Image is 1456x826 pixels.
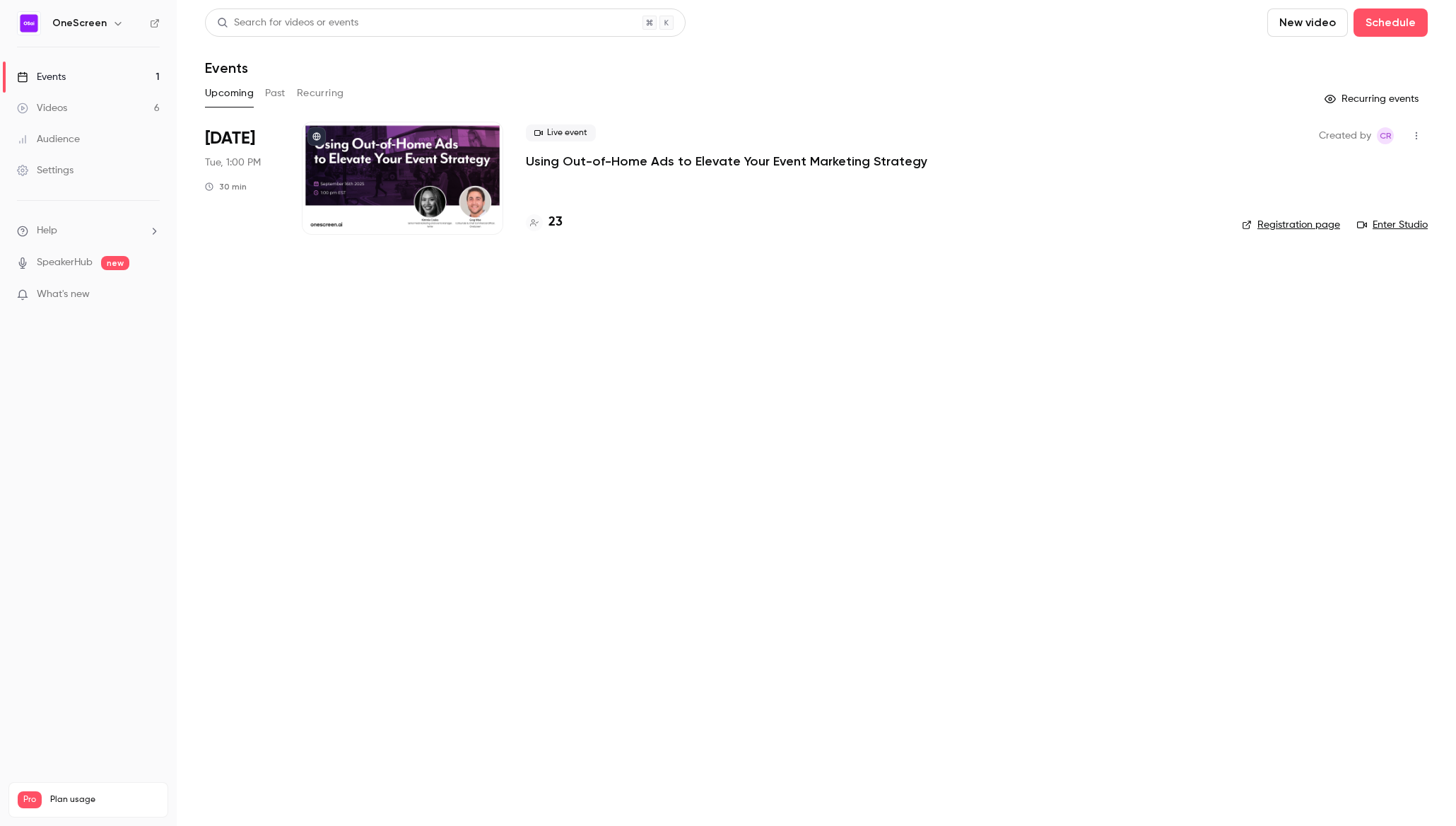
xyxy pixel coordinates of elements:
div: Audience [17,132,80,146]
span: Plan usage [50,794,159,805]
a: Using Out-of-Home Ads to Elevate Your Event Marketing Strategy [526,153,927,170]
button: Recurring events [1318,88,1428,110]
div: Videos [17,101,67,115]
div: Search for videos or events [217,16,358,30]
span: Pro [18,791,42,808]
span: CR [1380,127,1392,144]
img: OneScreen [18,12,40,35]
button: Recurring [297,82,344,105]
a: Enter Studio [1357,218,1428,232]
li: help-dropdown-opener [17,223,160,238]
div: 30 min [205,181,247,192]
span: Created by [1319,127,1371,144]
h6: OneScreen [52,16,107,30]
span: Tue, 1:00 PM [205,156,261,170]
span: Live event [526,124,596,141]
span: new [101,256,129,270]
button: Past [265,82,286,105]
div: Events [17,70,66,84]
span: Help [37,223,57,238]
a: SpeakerHub [37,255,93,270]
a: Registration page [1242,218,1340,232]
h1: Events [205,59,248,76]
span: Charlie Riley [1377,127,1394,144]
div: Sep 16 Tue, 1:00 PM (America/New York) [205,122,279,235]
button: Upcoming [205,82,254,105]
a: 23 [526,213,563,232]
span: [DATE] [205,127,255,150]
span: What's new [37,287,90,302]
h4: 23 [548,213,563,232]
div: Settings [17,163,74,178]
button: New video [1267,8,1348,37]
button: Schedule [1354,8,1428,37]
